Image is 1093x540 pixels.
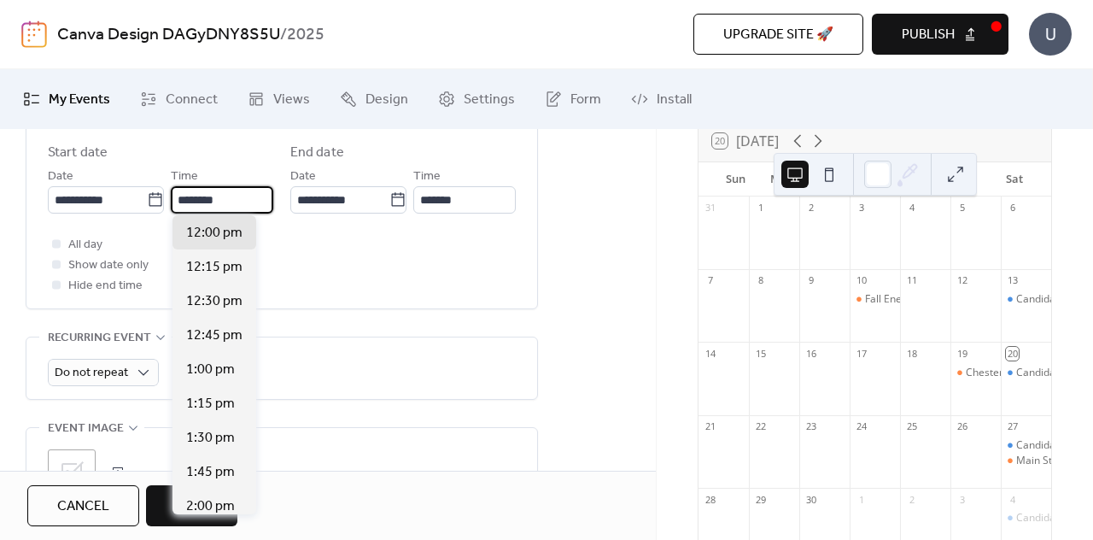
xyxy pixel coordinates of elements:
[186,291,243,312] span: 12:30 pm
[68,276,143,296] span: Hide end time
[48,449,96,497] div: ;
[956,493,968,506] div: 3
[1001,511,1051,525] div: Candidate Coffee + Chat
[1006,493,1019,506] div: 4
[570,90,601,110] span: Form
[855,274,868,287] div: 10
[905,274,918,287] div: 11
[704,420,716,433] div: 21
[804,347,817,360] div: 16
[365,90,408,110] span: Design
[49,90,110,110] span: My Events
[956,420,968,433] div: 26
[68,255,149,276] span: Show date only
[280,19,287,51] b: /
[905,347,918,360] div: 18
[57,19,280,51] a: Canva Design DAGyDNY8S5U
[48,328,151,349] span: Recurring event
[855,202,868,214] div: 3
[804,420,817,433] div: 23
[186,462,235,483] span: 1:45 pm
[287,19,324,51] b: 2025
[186,394,235,414] span: 1:15 pm
[618,76,704,122] a: Install
[273,90,310,110] span: Views
[186,326,243,346] span: 12:45 pm
[991,162,1037,197] div: Sat
[327,76,421,122] a: Design
[186,496,235,517] span: 2:00 pm
[127,76,231,122] a: Connect
[176,496,207,517] span: Save
[48,167,73,187] span: Date
[704,493,716,506] div: 28
[48,112,135,132] span: Date and time
[693,14,863,55] button: Upgrade site 🚀
[872,14,1008,55] button: Publish
[1006,202,1019,214] div: 6
[166,90,218,110] span: Connect
[865,292,930,307] div: Fall Energizer
[290,167,316,187] span: Date
[413,167,441,187] span: Time
[804,493,817,506] div: 30
[55,361,128,384] span: Do not repeat
[1006,274,1019,287] div: 13
[754,347,767,360] div: 15
[146,485,237,526] button: Save
[902,25,955,45] span: Publish
[657,90,692,110] span: Install
[186,360,235,380] span: 1:00 pm
[235,76,323,122] a: Views
[905,202,918,214] div: 4
[532,76,614,122] a: Form
[905,493,918,506] div: 2
[48,419,124,439] span: Event image
[712,162,758,197] div: Sun
[1029,13,1072,56] div: U
[68,235,102,255] span: All day
[48,143,108,163] div: Start date
[758,162,804,197] div: Mon
[1006,420,1019,433] div: 27
[186,257,243,278] span: 12:15 pm
[855,347,868,360] div: 17
[905,420,918,433] div: 25
[171,167,198,187] span: Time
[754,202,767,214] div: 1
[1001,454,1051,468] div: Main St Market
[754,274,767,287] div: 8
[1001,438,1051,453] div: Candidate Coffee + Chat
[425,76,528,122] a: Settings
[186,428,235,449] span: 1:30 pm
[464,90,515,110] span: Settings
[704,274,716,287] div: 7
[1001,292,1051,307] div: Candidate Coffee + Chat
[704,202,716,214] div: 31
[704,347,716,360] div: 14
[855,493,868,506] div: 1
[10,76,123,122] a: My Events
[754,493,767,506] div: 29
[1006,347,1019,360] div: 20
[186,223,243,244] span: 12:00 pm
[1016,454,1089,468] div: Main St Market
[290,143,344,163] div: End date
[804,202,817,214] div: 2
[804,274,817,287] div: 9
[754,420,767,433] div: 22
[27,485,139,526] button: Cancel
[723,25,833,45] span: Upgrade site 🚀
[956,274,968,287] div: 12
[850,292,900,307] div: Fall Energizer
[956,347,968,360] div: 19
[855,420,868,433] div: 24
[956,202,968,214] div: 5
[1001,366,1051,380] div: Candidate Coffee + Chat
[950,366,1001,380] div: Chestermere Trick or Treat
[57,496,109,517] span: Cancel
[21,21,47,48] img: logo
